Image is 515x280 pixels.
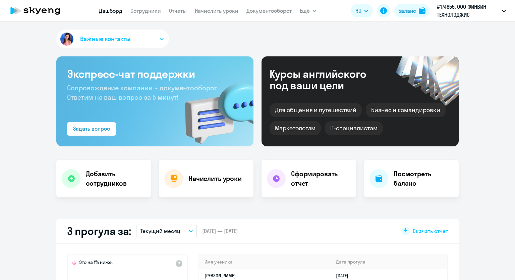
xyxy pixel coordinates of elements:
[130,7,161,14] a: Сотрудники
[195,7,238,14] a: Начислить уроки
[67,84,219,101] span: Сопровождение компании + документооборот. Ответим на ваш вопрос за 5 минут!
[205,273,236,279] a: [PERSON_NAME]
[270,68,384,91] div: Курсы английского под ваши цели
[67,224,131,238] h2: 3 прогула за:
[398,7,416,15] div: Баланс
[434,3,509,19] button: #174855, ООО ФИНВИН ТЕХНОЛОДЖИС
[351,4,373,17] button: RU
[99,7,122,14] a: Дашборд
[270,121,321,135] div: Маркетологам
[300,4,317,17] button: Ещё
[394,169,453,188] h4: Посмотреть баланс
[169,7,187,14] a: Отчеты
[331,255,447,269] th: Дата прогула
[56,30,169,48] button: Важные контакты
[419,7,425,14] img: balance
[79,259,113,267] span: Это на 1% ниже,
[325,121,383,135] div: IT-специалистам
[300,7,310,15] span: Ещё
[246,7,292,14] a: Документооборот
[199,255,331,269] th: Имя ученика
[140,227,180,235] p: Текущий месяц
[86,169,146,188] h4: Добавить сотрудников
[188,174,242,183] h4: Начислить уроки
[437,3,499,19] p: #174855, ООО ФИНВИН ТЕХНОЛОДЖИС
[136,225,197,237] button: Текущий месяц
[59,31,75,47] img: avatar
[336,273,354,279] a: [DATE]
[175,71,253,146] img: bg-img
[202,227,238,235] span: [DATE] — [DATE]
[73,125,110,133] div: Задать вопрос
[394,4,430,17] button: Балансbalance
[291,169,351,188] h4: Сформировать отчет
[67,122,116,136] button: Задать вопрос
[413,227,448,235] span: Скачать отчет
[67,67,243,81] h3: Экспресс-чат поддержки
[366,103,446,117] div: Бизнес и командировки
[355,7,361,15] span: RU
[270,103,362,117] div: Для общения и путешествий
[80,35,130,43] span: Важные контакты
